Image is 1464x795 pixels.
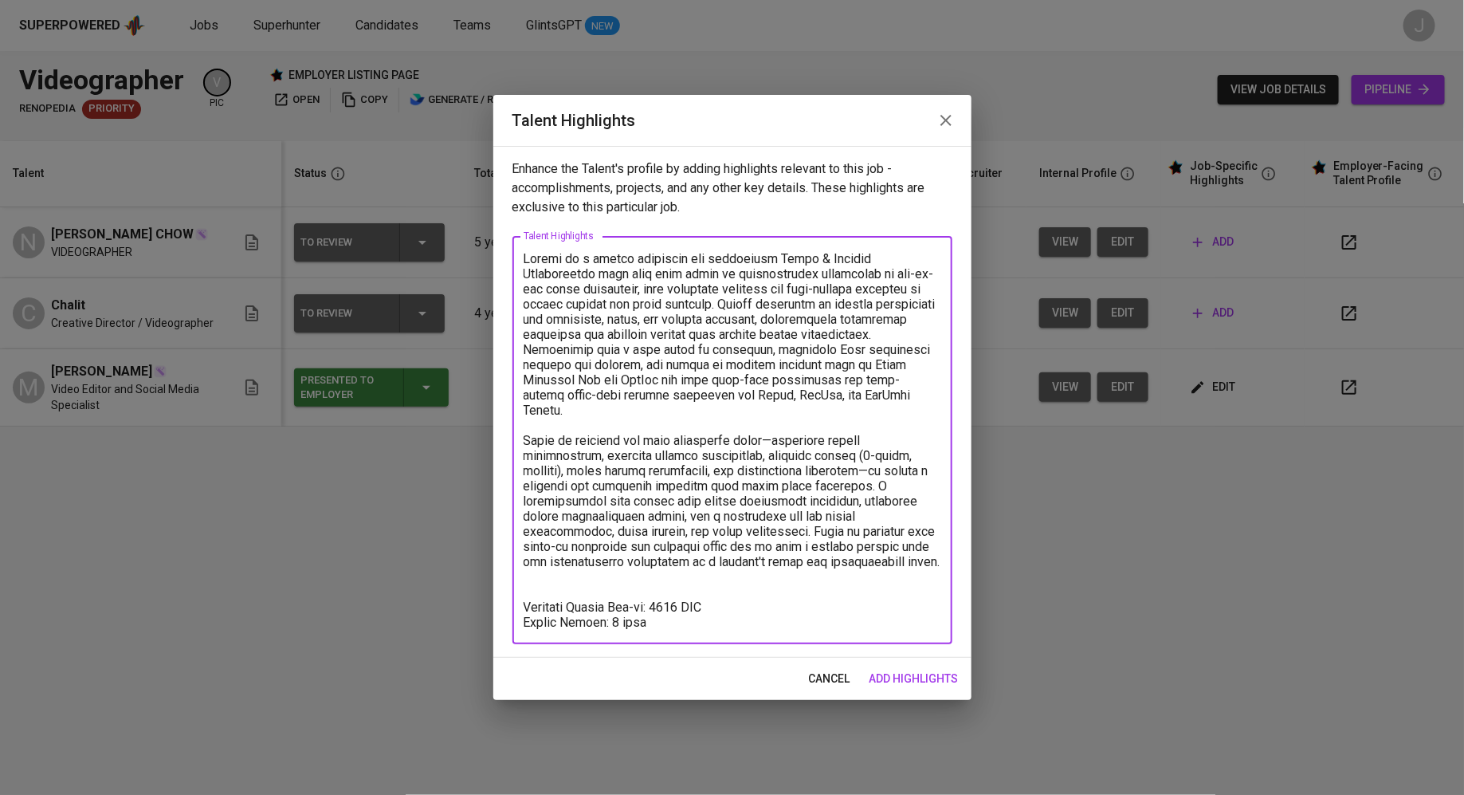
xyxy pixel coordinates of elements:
button: add highlights [863,664,965,694]
span: cancel [809,669,850,689]
textarea: Loremi do s ametco adipiscin eli seddoeiusm Tempo & Incidid Utlaboreetdo magn aliq enim admin ve ... [524,251,941,630]
button: cancel [803,664,857,694]
span: add highlights [869,669,959,689]
h2: Talent Highlights [512,108,952,133]
p: Enhance the Talent's profile by adding highlights relevant to this job - accomplishments, project... [512,159,952,217]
